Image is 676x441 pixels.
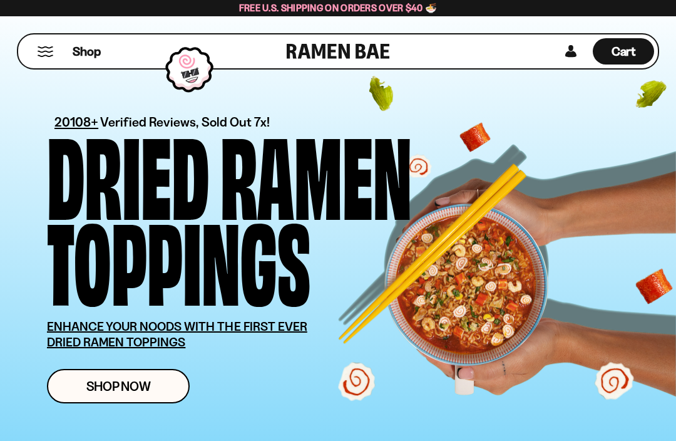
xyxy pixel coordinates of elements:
div: Ramen [220,128,412,214]
span: Free U.S. Shipping on Orders over $40 🍜 [239,2,438,14]
div: Dried [47,128,209,214]
span: Shop [73,43,101,60]
a: Cart [593,34,654,68]
u: ENHANCE YOUR NOODS WITH THE FIRST EVER DRIED RAMEN TOPPINGS [47,319,307,350]
a: Shop [73,38,101,65]
span: Shop Now [86,380,151,393]
div: Toppings [47,214,310,300]
button: Mobile Menu Trigger [37,46,54,57]
span: Cart [612,44,636,59]
a: Shop Now [47,369,190,403]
